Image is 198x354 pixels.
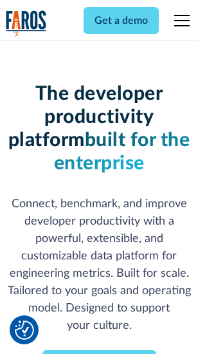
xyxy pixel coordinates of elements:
img: Revisit consent button [15,321,34,340]
a: home [6,10,47,37]
h1: The developer productivity platform [6,82,192,175]
div: menu [166,5,192,36]
p: Connect, benchmark, and improve developer productivity with a powerful, extensible, and customiza... [6,196,192,335]
span: built for the enterprise [54,131,190,173]
button: Cookie Settings [15,321,34,340]
a: Get a demo [84,7,159,34]
img: Logo of the analytics and reporting company Faros. [6,10,47,37]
